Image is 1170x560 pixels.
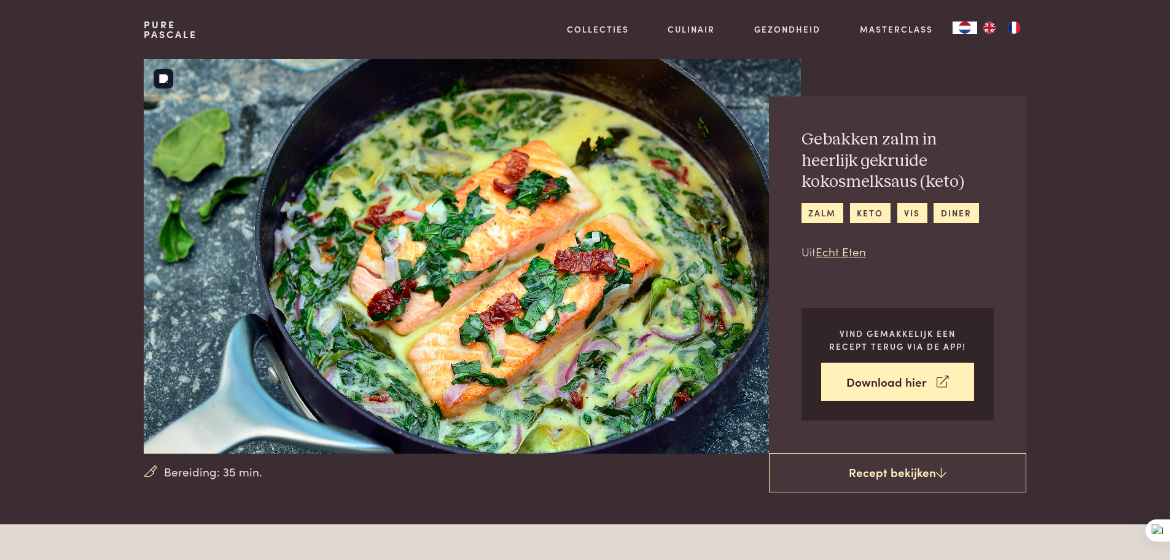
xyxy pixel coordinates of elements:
a: keto [850,203,891,223]
div: Language [953,22,977,34]
a: diner [934,203,978,223]
img: Gebakken zalm in heerlijk gekruide kokosmelksaus (keto) [144,59,800,454]
a: Collecties [567,23,629,36]
a: PurePascale [144,20,197,39]
a: EN [977,22,1002,34]
p: Uit [801,243,994,261]
p: Vind gemakkelijk een recept terug via de app! [821,327,974,352]
a: Echt Eten [816,243,866,259]
a: FR [1002,22,1026,34]
a: zalm [801,203,843,223]
a: Recept bekijken [769,453,1026,492]
a: Culinair [668,23,715,36]
a: Gezondheid [754,23,821,36]
a: Masterclass [860,23,933,36]
a: Download hier [821,363,974,401]
a: vis [897,203,927,223]
a: NL [953,22,977,34]
h2: Gebakken zalm in heerlijk gekruide kokosmelksaus (keto) [801,129,994,193]
aside: Language selected: Nederlands [953,22,1026,34]
span: Bereiding: 35 min. [164,463,262,481]
ul: Language list [977,22,1026,34]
